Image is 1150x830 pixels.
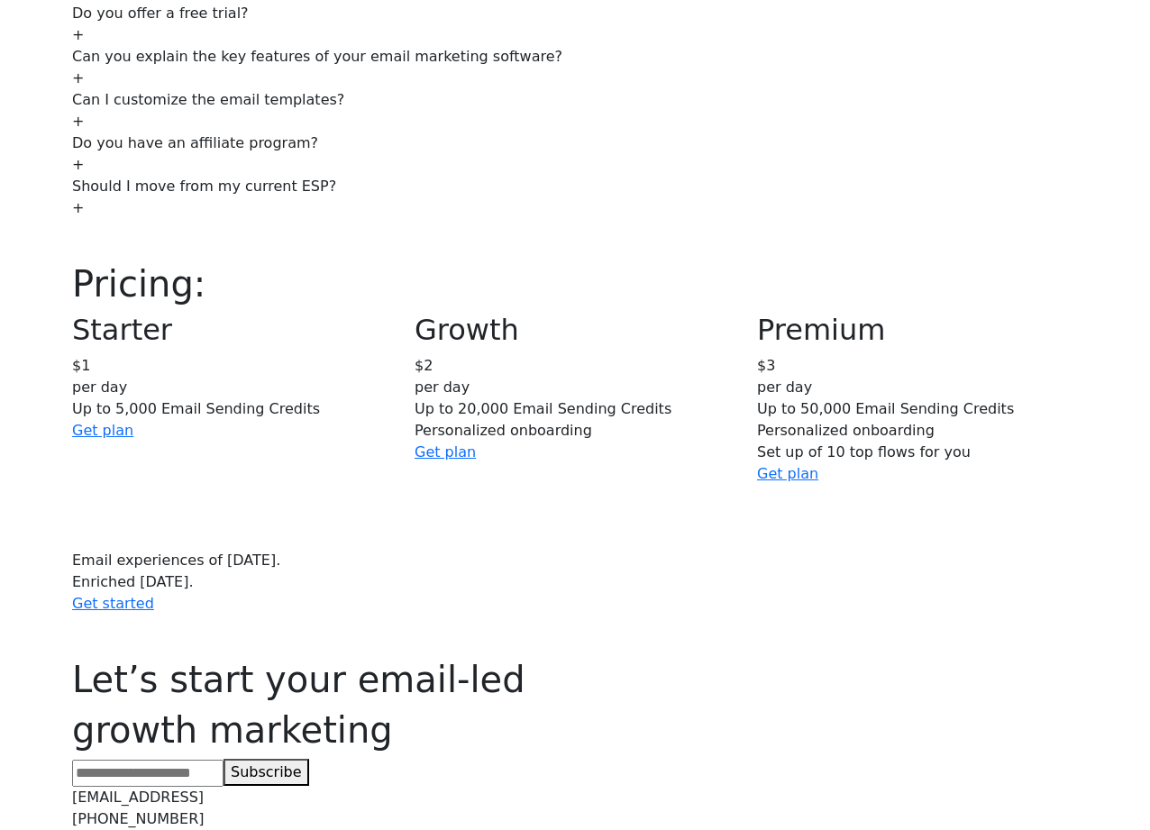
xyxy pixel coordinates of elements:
a: Get plan [72,422,133,439]
div: Do you have an affiliate program? [72,132,1078,154]
a: Get plan [415,443,476,461]
div: $2 [415,355,735,377]
div: Set up of 10 top flows for you [757,442,1078,463]
div: Personalized onboarding [415,420,735,442]
div: Enriched [DATE]. [72,571,1078,593]
div: + [72,68,1078,89]
button: Subscribe [224,759,309,786]
div: Can I customize the email templates? [72,89,1078,111]
div: Get 30% off with bundling: [33,72,197,85]
h1: growth marketing [72,708,1078,752]
span: per day [72,379,127,396]
div: Can you explain the key features of your email marketing software? [72,46,1078,68]
h1: Let’s start your email-led [72,658,1078,701]
h1: Pricing: [72,262,1078,306]
h2: Starter [72,313,393,347]
div: Up to 5,000 Email Sending Credits [72,398,393,420]
h2: Premium [757,313,1078,347]
a: Get started [72,595,154,612]
span: per day [757,379,812,396]
div: Do you offer a free trial? [72,3,1078,24]
div: Email experiences of [DATE]. [72,550,1078,571]
div: + [72,197,1078,219]
div: [PHONE_NUMBER] [72,808,1078,830]
div: + [72,154,1078,176]
div: Your brand [14,14,256,105]
span: per day [415,379,470,396]
div: Personalized onboarding [757,420,1078,442]
div: + [72,24,1078,46]
div: [EMAIL_ADDRESS] [72,787,1078,808]
div: + [72,111,1078,132]
div: $1 [72,355,393,377]
div: Make it a bundle: you save $56 [14,14,575,35]
div: $3 [757,355,1078,377]
a: Get plan [757,465,818,482]
div: Should I move from my current ESP? [72,176,1078,197]
span: Your name and phone number [19,55,196,96]
div: Up to 50,000 Email Sending Credits [757,398,1078,420]
div: STUDDED SUEDE SANDALS [141,117,421,130]
div: Up to 20,000 Email Sending Credits [415,398,735,420]
h2: Growth [415,313,735,347]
